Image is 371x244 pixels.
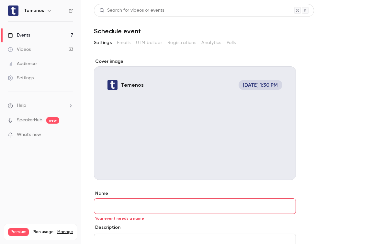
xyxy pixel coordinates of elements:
[8,75,34,81] div: Settings
[94,58,296,65] label: Cover image
[94,190,296,197] label: Name
[8,46,31,53] div: Videos
[227,39,236,46] span: Polls
[94,58,296,180] section: Cover image
[8,6,18,16] img: Temenos
[94,27,358,35] h1: Schedule event
[8,61,37,67] div: Audience
[46,117,59,124] span: new
[95,216,144,221] span: Your event needs a name
[117,39,130,46] span: Emails
[167,39,196,46] span: Registrations
[8,228,29,236] span: Premium
[136,39,162,46] span: UTM builder
[99,7,164,14] div: Search for videos or events
[57,229,73,235] a: Manage
[8,32,30,39] div: Events
[8,102,73,109] li: help-dropdown-opener
[94,38,112,48] button: Settings
[17,117,42,124] a: SpeakerHub
[94,224,120,231] label: Description
[33,229,53,235] span: Plan usage
[65,132,73,138] iframe: Noticeable Trigger
[17,131,41,138] span: What's new
[201,39,221,46] span: Analytics
[24,7,44,14] h6: Temenos
[17,102,26,109] span: Help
